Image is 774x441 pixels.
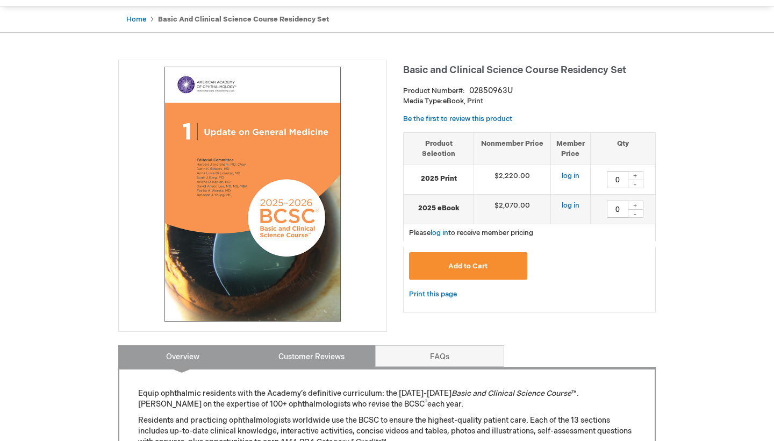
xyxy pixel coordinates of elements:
[431,229,448,237] a: log in
[627,180,643,188] div: -
[126,15,146,24] a: Home
[403,115,512,123] a: Be the first to review this product
[409,174,468,184] strong: 2025 Print
[627,209,643,218] div: -
[409,229,533,237] span: Please to receive member pricing
[409,288,457,301] a: Print this page
[474,132,551,165] th: Nonmember Price
[118,345,247,367] a: Overview
[403,96,656,106] p: eBook, Print
[138,388,636,410] p: Equip ophthalmic residents with the Academy’s definitive curriculum: the [DATE]-[DATE] ™. [PERSON...
[451,389,571,398] em: Basic and Clinical Science Course
[247,345,376,367] a: Customer Reviews
[404,132,474,165] th: Product Selection
[590,132,655,165] th: Qty
[403,97,443,105] strong: Media Type:
[375,345,504,367] a: FAQs
[409,252,527,280] button: Add to Cart
[158,15,329,24] strong: Basic and Clinical Science Course Residency Set
[474,165,551,195] td: $2,220.00
[403,87,465,95] strong: Product Number
[562,172,579,180] a: log in
[425,399,427,406] sup: ®
[403,65,626,76] span: Basic and Clinical Science Course Residency Set
[469,86,513,96] div: 02850963U
[627,171,643,180] div: +
[607,201,628,218] input: Qty
[124,66,381,323] img: Basic and Clinical Science Course Residency Set
[550,132,590,165] th: Member Price
[409,203,468,214] strong: 2025 eBook
[448,262,488,271] span: Add to Cart
[627,201,643,210] div: +
[562,201,579,210] a: log in
[474,195,551,224] td: $2,070.00
[607,171,628,188] input: Qty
